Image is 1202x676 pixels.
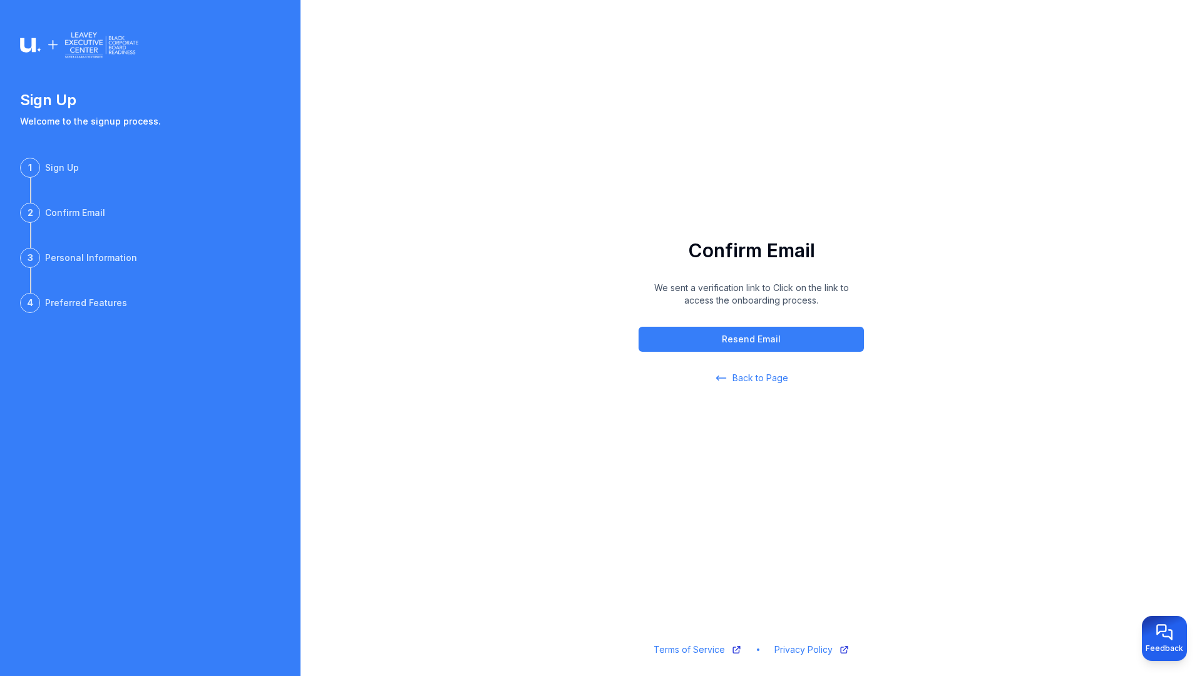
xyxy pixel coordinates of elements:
[688,239,815,262] h1: Confirm Email
[639,282,864,307] p: We sent a verification link to Click on the link to access the onboarding process.
[45,207,105,219] div: Confirm Email
[20,203,40,223] div: 2
[45,297,127,309] div: Preferred Features
[20,115,280,128] p: Welcome to the signup process.
[715,372,788,384] a: Back to Page
[20,90,280,110] h1: Sign Up
[20,293,40,313] div: 4
[45,161,79,174] div: Sign Up
[732,372,788,384] span: Back to Page
[1146,643,1183,653] span: Feedback
[654,643,742,656] a: Terms of Service
[774,643,850,656] a: Privacy Policy
[20,158,40,178] div: 1
[20,248,40,268] div: 3
[1142,616,1187,661] button: Provide feedback
[45,252,137,264] div: Personal Information
[20,30,138,60] img: Logo
[639,327,864,352] button: Resend Email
